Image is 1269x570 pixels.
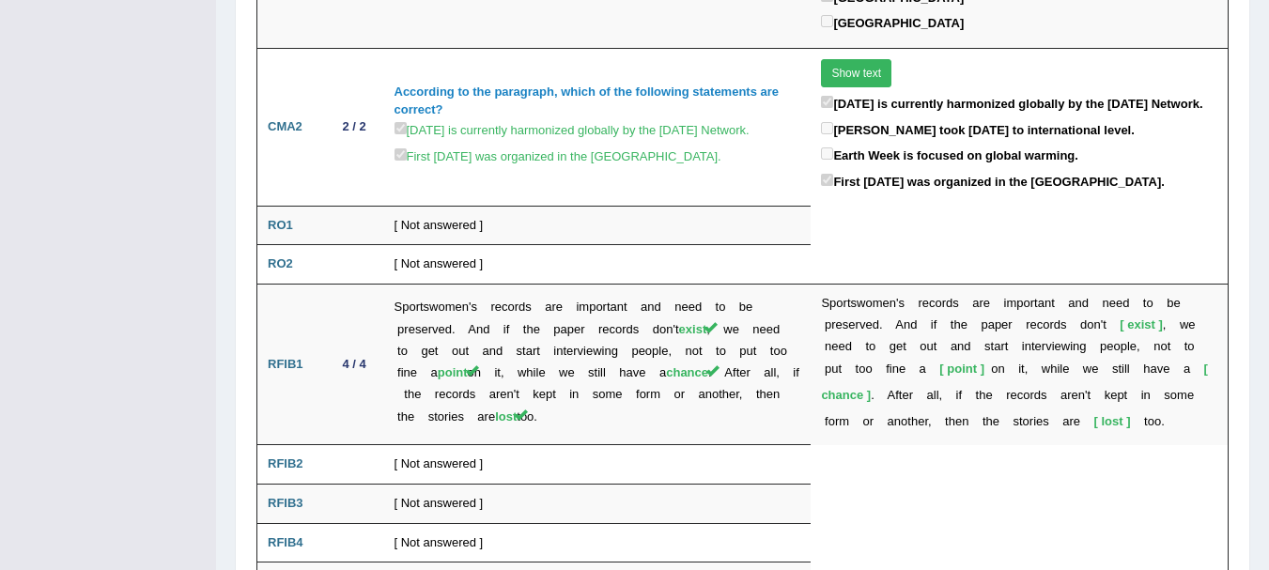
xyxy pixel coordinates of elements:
[1088,388,1091,402] b: t
[1187,339,1194,353] b: o
[934,339,937,353] b: t
[964,339,970,353] b: d
[939,388,943,402] b: ,
[1013,414,1019,428] b: s
[268,456,303,470] b: RFIB2
[1120,317,1163,331] span: Correct answer
[918,414,924,428] b: e
[1072,388,1078,402] b: e
[1146,296,1153,310] b: o
[268,496,303,510] b: RFIB3
[384,485,812,524] td: [ Not answered ]
[1100,339,1107,353] b: p
[821,362,1208,402] span: Correct answer
[1057,362,1060,376] b: i
[821,96,833,108] input: [DATE] is currently harmonized globally by the [DATE] Network.
[1016,296,1023,310] b: p
[1121,339,1127,353] b: p
[1031,339,1035,353] b: t
[821,296,829,310] b: S
[1054,317,1060,331] b: d
[1069,414,1073,428] b: r
[976,388,980,402] b: t
[847,296,851,310] b: t
[1043,414,1049,428] b: s
[1103,317,1107,331] b: t
[882,296,889,310] b: e
[1091,362,1098,376] b: e
[899,388,903,402] b: t
[936,388,939,402] b: l
[268,218,293,232] b: RO1
[998,362,1004,376] b: n
[1023,388,1029,402] b: o
[972,296,979,310] b: a
[268,535,303,549] b: RFIB4
[986,414,993,428] b: h
[1127,362,1130,376] b: l
[1062,362,1069,376] b: e
[1005,339,1009,353] b: t
[927,339,934,353] b: u
[1101,317,1103,331] b: '
[384,245,812,285] td: [ Not answered ]
[918,296,921,310] b: r
[934,317,937,331] b: f
[935,296,941,310] b: o
[1061,339,1070,353] b: w
[384,445,812,485] td: [ Not answered ]
[1035,339,1042,353] b: e
[1025,339,1031,353] b: n
[865,317,872,331] b: e
[821,147,833,160] input: Earth Week is focused on global warming.
[995,317,1001,331] b: p
[679,322,707,336] span: exist
[1008,317,1012,331] b: r
[666,365,708,379] span: chance
[395,145,721,166] label: First [DATE] was organized in the [GEOGRAPHIC_DATA].
[1144,414,1148,428] b: t
[268,119,302,133] b: CMA2
[1094,414,1131,428] span: Correct answer
[898,296,905,310] b: s
[1022,339,1025,353] b: i
[848,317,855,331] b: e
[1124,388,1128,402] b: t
[865,362,872,376] b: o
[910,317,917,331] b: d
[821,59,891,87] button: Show text
[928,414,932,428] b: ,
[1122,296,1129,310] b: d
[903,339,906,353] b: t
[863,414,870,428] b: o
[1060,388,1067,402] b: a
[1087,317,1093,331] b: o
[1083,362,1091,376] b: w
[335,354,374,374] div: 4 / 4
[395,118,750,140] label: [DATE] is currently harmonized globally by the [DATE] Network.
[857,296,865,310] b: w
[951,317,954,331] b: t
[991,339,995,353] b: t
[993,414,999,428] b: e
[1045,339,1052,353] b: v
[1011,388,1017,402] b: e
[1070,339,1073,353] b: i
[920,339,926,353] b: o
[1130,339,1137,353] b: e
[1030,317,1037,331] b: e
[845,339,852,353] b: d
[994,339,1000,353] b: a
[1150,362,1156,376] b: a
[1153,339,1160,353] b: n
[1079,339,1086,353] b: g
[1184,362,1190,376] b: a
[945,414,949,428] b: t
[873,317,879,331] b: d
[1082,296,1089,310] b: d
[1038,296,1045,310] b: a
[946,296,952,310] b: d
[395,148,407,161] input: First [DATE] was organized in the [GEOGRAPHIC_DATA].
[909,388,913,402] b: r
[859,317,866,331] b: v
